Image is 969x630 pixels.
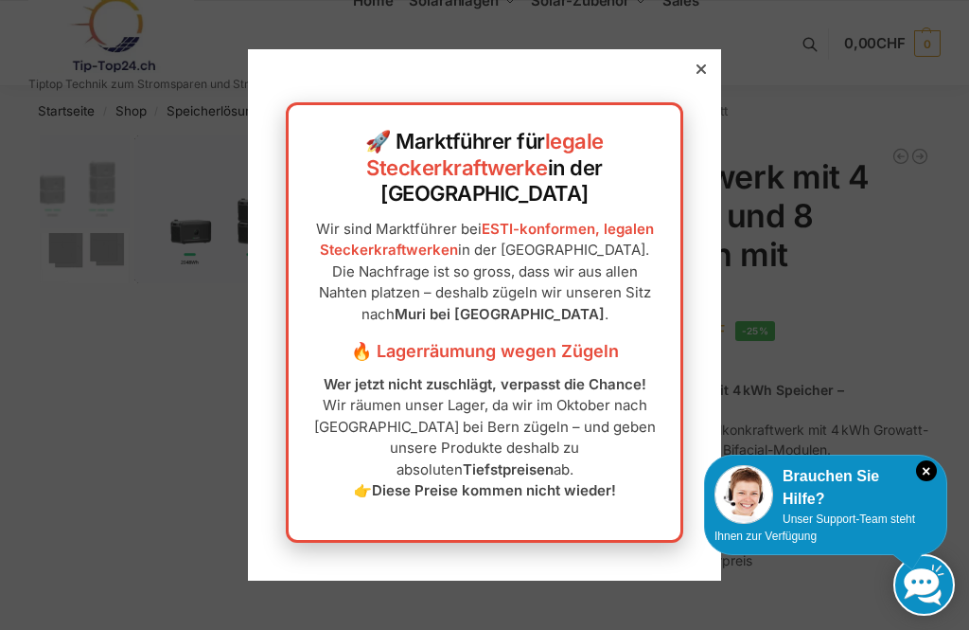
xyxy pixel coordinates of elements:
[308,129,661,207] h2: 🚀 Marktführer für in der [GEOGRAPHIC_DATA]
[714,465,937,511] div: Brauchen Sie Hilfe?
[320,220,654,260] a: ESTI-konformen, legalen Steckerkraftwerken
[324,375,646,393] strong: Wer jetzt nicht zuschlägt, verpasst die Chance!
[916,460,937,481] i: Schließen
[308,339,661,364] h3: 🔥 Lagerräumung wegen Zügeln
[714,513,915,543] span: Unser Support-Team steht Ihnen zur Verfügung
[395,305,605,323] strong: Muri bei [GEOGRAPHIC_DATA]
[308,374,661,502] p: Wir räumen unser Lager, da wir im Oktober nach [GEOGRAPHIC_DATA] bei Bern zügeln – und geben unse...
[714,465,773,524] img: Customer service
[463,460,554,478] strong: Tiefstpreisen
[372,481,616,499] strong: Diese Preise kommen nicht wieder!
[308,219,661,326] p: Wir sind Marktführer bei in der [GEOGRAPHIC_DATA]. Die Nachfrage ist so gross, dass wir aus allen...
[366,129,604,180] a: legale Steckerkraftwerke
